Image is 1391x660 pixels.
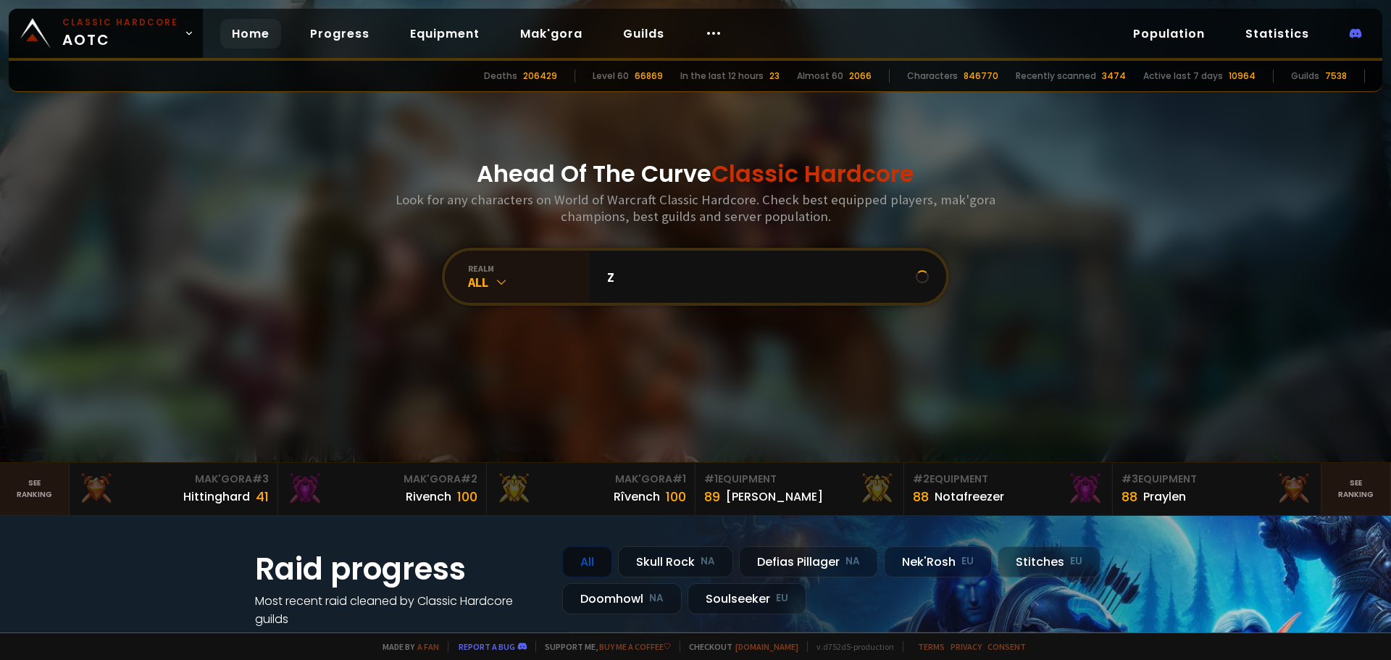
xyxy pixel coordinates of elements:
[255,592,545,628] h4: Most recent raid cleaned by Classic Hardcore guilds
[776,591,788,606] small: EU
[635,70,663,83] div: 66869
[1143,488,1186,506] div: Praylen
[1143,70,1223,83] div: Active last 7 days
[220,19,281,49] a: Home
[256,487,269,506] div: 41
[913,487,929,506] div: 88
[183,488,250,506] div: Hittinghard
[374,641,439,652] span: Made by
[406,488,451,506] div: Rivench
[614,488,660,506] div: Rîvench
[562,583,682,614] div: Doomhowl
[807,641,894,652] span: v. d752d5 - production
[509,19,594,49] a: Mak'gora
[688,583,806,614] div: Soulseeker
[704,487,720,506] div: 89
[477,156,914,191] h1: Ahead Of The Curve
[611,19,676,49] a: Guilds
[255,629,349,646] a: See all progress
[1070,554,1082,569] small: EU
[1113,463,1321,515] a: #3Equipment88Praylen
[78,472,269,487] div: Mak'Gora
[704,472,718,486] span: # 1
[904,463,1113,515] a: #2Equipment88Notafreezer
[739,546,878,577] div: Defias Pillager
[398,19,491,49] a: Equipment
[1291,70,1319,83] div: Guilds
[62,16,178,29] small: Classic Hardcore
[726,488,823,506] div: [PERSON_NAME]
[593,70,629,83] div: Level 60
[913,472,930,486] span: # 2
[1325,70,1347,83] div: 7538
[1121,472,1138,486] span: # 3
[918,641,945,652] a: Terms
[62,16,178,51] span: AOTC
[961,554,974,569] small: EU
[278,463,487,515] a: Mak'Gora#2Rivench100
[987,641,1026,652] a: Consent
[417,641,439,652] a: a fan
[484,70,517,83] div: Deaths
[680,70,764,83] div: In the last 12 hours
[845,554,860,569] small: NA
[1321,463,1391,515] a: Seeranking
[468,274,590,291] div: All
[1121,472,1312,487] div: Equipment
[1016,70,1096,83] div: Recently scanned
[562,546,612,577] div: All
[457,487,477,506] div: 100
[599,641,671,652] a: Buy me a coffee
[701,554,715,569] small: NA
[711,157,914,190] span: Classic Hardcore
[390,191,1001,225] h3: Look for any characters on World of Warcraft Classic Hardcore. Check best equipped players, mak'g...
[298,19,381,49] a: Progress
[797,70,843,83] div: Almost 60
[468,263,590,274] div: realm
[252,472,269,486] span: # 3
[523,70,557,83] div: 206429
[287,472,477,487] div: Mak'Gora
[666,487,686,506] div: 100
[935,488,1004,506] div: Notafreezer
[704,472,895,487] div: Equipment
[1121,487,1137,506] div: 88
[461,472,477,486] span: # 2
[9,9,203,58] a: Classic HardcoreAOTC
[680,641,798,652] span: Checkout
[951,641,982,652] a: Privacy
[487,463,695,515] a: Mak'Gora#1Rîvench100
[1121,19,1216,49] a: Population
[884,546,992,577] div: Nek'Rosh
[964,70,998,83] div: 846770
[695,463,904,515] a: #1Equipment89[PERSON_NAME]
[649,591,664,606] small: NA
[535,641,671,652] span: Support me,
[769,70,780,83] div: 23
[70,463,278,515] a: Mak'Gora#3Hittinghard41
[1229,70,1256,83] div: 10964
[1102,70,1126,83] div: 3474
[913,472,1103,487] div: Equipment
[598,251,916,303] input: Search a character...
[496,472,686,487] div: Mak'Gora
[1234,19,1321,49] a: Statistics
[672,472,686,486] span: # 1
[618,546,733,577] div: Skull Rock
[849,70,872,83] div: 2066
[907,70,958,83] div: Characters
[459,641,515,652] a: Report a bug
[255,546,545,592] h1: Raid progress
[735,641,798,652] a: [DOMAIN_NAME]
[998,546,1100,577] div: Stitches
